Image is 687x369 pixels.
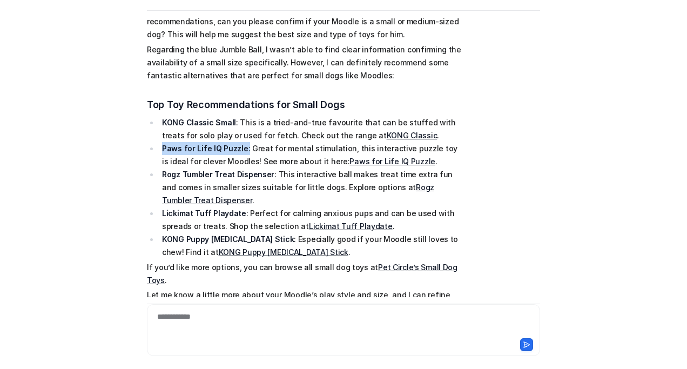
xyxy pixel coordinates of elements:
a: Lickimat Tuff Playdate [309,222,393,231]
li: : Especially good if your Moodle still loves to chew! Find it at . [159,233,463,259]
strong: KONG Classic Small [162,118,236,127]
a: KONG Puppy [MEDICAL_DATA] Stick [219,247,348,257]
li: : Great for mental stimulation, this interactive puzzle toy is ideal for clever Moodles! See more... [159,142,463,168]
strong: KONG Puppy [MEDICAL_DATA] Stick [162,234,294,244]
a: KONG Classic [387,131,437,140]
strong: Rogz Tumbler Treat Dispenser [162,170,274,179]
li: : This interactive ball makes treat time extra fun and comes in smaller sizes suitable for little... [159,168,463,207]
p: If you’d like more options, you can browse all small dog toys at . [147,261,463,287]
li: : This is a tried-and-true favourite that can be stuffed with treats for solo play or used for fe... [159,116,463,142]
h3: Top Toy Recommendations for Small Dogs [147,97,463,112]
a: Pet Circle’s Small Dog Toys [147,263,457,285]
strong: Lickimat Tuff Playdate [162,209,246,218]
a: Paws for Life IQ Puzzle [349,157,435,166]
strong: Paws for Life IQ Puzzle [162,144,248,153]
p: Thanks for sharing about your Moodle pup! Before I dive into specific toy recommendations, can yo... [147,2,463,41]
p: Let me know a little more about your Moodle’s play style and size, and I can refine these suggest... [147,289,463,327]
li: : Perfect for calming anxious pups and can be used with spreads or treats. Shop the selection at . [159,207,463,233]
p: Regarding the blue Jumble Ball, I wasn’t able to find clear information confirming the availabili... [147,43,463,82]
